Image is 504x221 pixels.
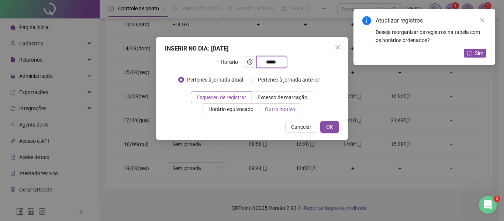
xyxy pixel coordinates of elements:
[494,196,500,202] span: 1
[291,123,311,131] span: Cancelar
[479,196,497,214] iframe: Intercom live chat
[255,76,323,84] span: Pertence à jornada anterior
[258,94,307,100] span: Excesso de marcação
[165,44,339,53] div: INSERIR NO DIA : [DATE]
[247,59,252,65] span: clock-circle
[480,18,485,23] span: close
[197,94,246,100] span: Esqueceu de registrar
[376,28,486,44] div: Deseja reorganizar os registros na tabela com os horários ordenados?
[285,121,317,133] button: Cancelar
[326,123,333,131] span: OK
[184,76,246,84] span: Pertence à jornada atual
[475,49,483,57] span: Sim
[320,121,339,133] button: OK
[467,51,472,56] span: reload
[362,16,371,25] span: info-circle
[217,56,242,68] label: Horário
[464,49,486,58] button: Sim
[478,16,486,24] a: Close
[208,106,253,112] span: Horário equivocado
[376,16,486,25] div: Atualizar registros
[265,106,295,112] span: Outro motivo
[332,41,344,53] button: Close
[335,44,341,50] span: close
